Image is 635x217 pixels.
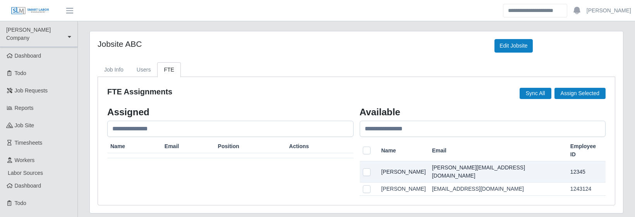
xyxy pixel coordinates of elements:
td: 1243124 [567,183,606,196]
td: [PERSON_NAME] [378,161,429,183]
span: job site [15,122,34,128]
a: Users [130,62,158,77]
span: Dashboard [15,183,41,189]
span: Todo [15,200,26,206]
span: Workers [15,157,35,163]
span: Labor Sources [8,170,43,176]
td: [PERSON_NAME][EMAIL_ADDRESS][DOMAIN_NAME] [429,161,567,183]
span: Email [165,142,179,150]
span: Name [110,142,125,150]
span: Email [432,147,446,155]
a: [PERSON_NAME] [587,7,631,15]
h3: Assigned [107,106,354,118]
span: Position [218,142,239,150]
td: [EMAIL_ADDRESS][DOMAIN_NAME] [429,183,567,196]
h3: Available [360,106,606,118]
span: Job Requests [15,87,48,94]
span: Name [381,147,396,155]
a: FTE [157,62,180,77]
span: Actions [289,142,309,150]
span: Timesheets [15,140,43,146]
button: Sync All [520,88,551,99]
span: Reports [15,105,34,111]
h4: Jobsite ABC [98,39,483,49]
input: Search [503,4,567,17]
a: Job Info [98,62,130,77]
td: [PERSON_NAME] [378,183,429,196]
h2: FTE Assignments [107,86,172,97]
button: Assign Selected [554,88,606,99]
span: Todo [15,70,26,76]
img: SLM Logo [11,7,50,15]
span: Dashboard [15,53,41,59]
a: Edit Jobsite [494,39,532,53]
span: Employee ID [570,142,602,159]
td: 12345 [567,161,606,183]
